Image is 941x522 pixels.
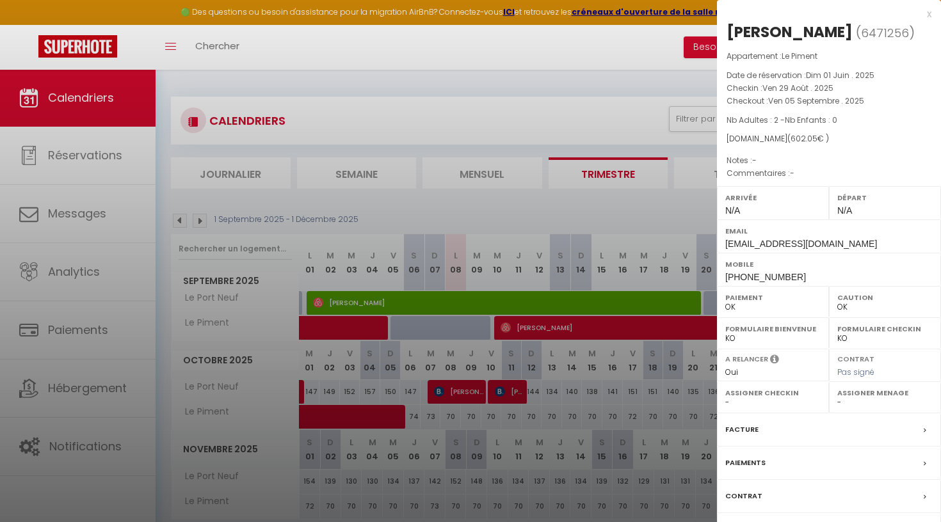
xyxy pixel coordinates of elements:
[725,191,821,204] label: Arrivée
[770,354,779,368] i: Sélectionner OUI si vous souhaiter envoyer les séquences de messages post-checkout
[725,239,877,249] span: [EMAIL_ADDRESS][DOMAIN_NAME]
[727,95,931,107] p: Checkout :
[785,115,837,125] span: Nb Enfants : 0
[837,367,874,377] span: Pas signé
[727,50,931,63] p: Appartement :
[725,386,821,399] label: Assigner Checkin
[861,25,909,41] span: 6471256
[837,322,933,335] label: Formulaire Checkin
[837,354,874,362] label: Contrat
[787,133,829,144] span: ( € )
[727,69,931,82] p: Date de réservation :
[837,191,933,204] label: Départ
[727,82,931,95] p: Checkin :
[782,51,817,61] span: Le Piment
[768,95,864,106] span: Ven 05 Septembre . 2025
[10,5,49,43] button: Ouvrir le widget de chat LiveChat
[725,258,933,271] label: Mobile
[837,205,852,216] span: N/A
[725,489,762,503] label: Contrat
[752,155,757,166] span: -
[717,6,931,22] div: x
[725,291,821,304] label: Paiement
[727,167,931,180] p: Commentaires :
[725,456,766,470] label: Paiements
[837,386,933,399] label: Assigner Menage
[725,354,768,365] label: A relancer
[856,24,915,42] span: ( )
[727,115,837,125] span: Nb Adultes : 2 -
[725,225,933,237] label: Email
[727,154,931,167] p: Notes :
[725,423,759,436] label: Facture
[725,205,740,216] span: N/A
[725,272,806,282] span: [PHONE_NUMBER]
[725,322,821,335] label: Formulaire Bienvenue
[806,70,874,81] span: Dim 01 Juin . 2025
[727,133,931,145] div: [DOMAIN_NAME]
[837,291,933,304] label: Caution
[791,133,817,144] span: 602.05
[790,168,794,178] span: -
[727,22,853,42] div: [PERSON_NAME]
[762,83,833,93] span: Ven 29 Août . 2025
